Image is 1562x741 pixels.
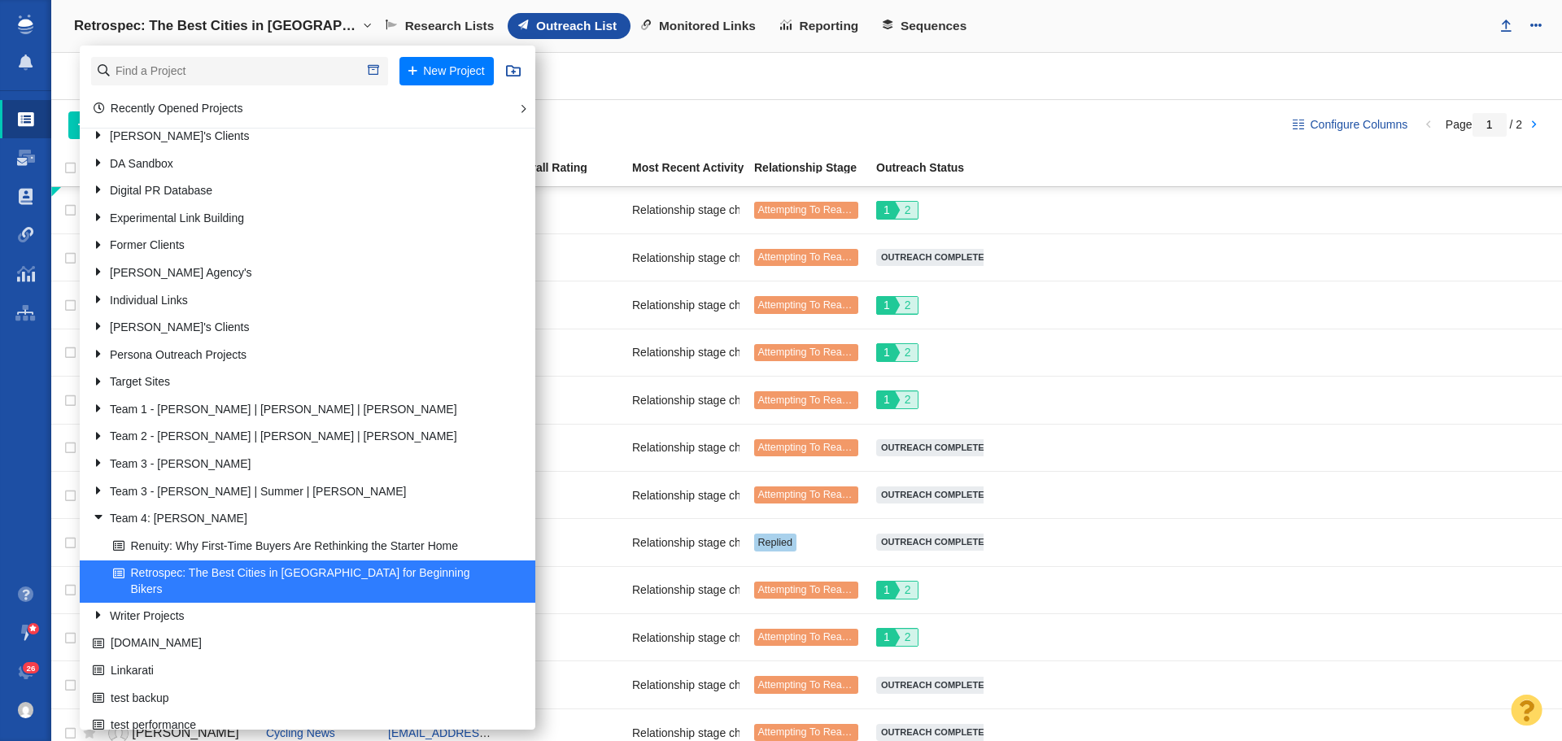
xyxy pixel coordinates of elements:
[23,662,40,674] span: 26
[754,162,875,176] a: Relationship Stage
[536,19,617,33] span: Outreach List
[747,281,869,329] td: Attempting To Reach (1 try)
[747,614,869,661] td: Attempting To Reach (1 try)
[632,393,951,408] span: Relationship stage changed to: Attempting To Reach, 1 Attempt
[632,162,753,173] div: Most Recent Activity
[88,316,502,341] a: [PERSON_NAME]'s Clients
[88,233,502,259] a: Former Clients
[1446,118,1522,131] span: Page / 2
[88,342,502,368] a: Persona Outreach Projects
[89,631,502,656] a: [DOMAIN_NAME]
[94,102,243,115] a: Recently Opened Projects
[757,394,882,406] span: Attempting To Reach (1 try)
[89,658,502,683] a: Linkarati
[388,726,581,739] a: [EMAIL_ADDRESS][DOMAIN_NAME]
[266,726,335,739] a: Cycling News
[632,582,951,597] span: Relationship stage changed to: Attempting To Reach, 1 Attempt
[68,57,197,94] div: Websites
[109,534,502,559] a: Renuity: Why First-Time Buyers Are Rethinking the Starter Home
[757,347,882,358] span: Attempting To Reach (1 try)
[109,561,502,602] a: Retrospec: The Best Cities in [GEOGRAPHIC_DATA] for Beginning Bikers
[632,488,957,503] span: Relationship stage changed to: Attempting To Reach, 2 Attempts
[757,299,882,311] span: Attempting To Reach (1 try)
[747,471,869,518] td: Attempting To Reach (2 tries)
[399,57,494,85] button: New Project
[632,298,951,312] span: Relationship stage changed to: Attempting To Reach, 1 Attempt
[632,440,957,455] span: Relationship stage changed to: Attempting To Reach, 2 Attempts
[508,13,630,39] a: Outreach List
[88,604,502,629] a: Writer Projects
[88,397,502,422] a: Team 1 - [PERSON_NAME] | [PERSON_NAME] | [PERSON_NAME]
[757,251,890,263] span: Attempting To Reach (2 tries)
[89,713,502,739] a: test performance
[757,679,890,691] span: Attempting To Reach (2 tries)
[88,288,502,313] a: Individual Links
[88,179,502,204] a: Digital PR Database
[747,424,869,471] td: Attempting To Reach (2 tries)
[405,19,495,33] span: Research Lists
[89,686,502,711] a: test backup
[68,111,175,139] button: Add People
[510,162,630,176] a: Overall Rating
[747,187,869,234] td: Attempting To Reach (1 try)
[747,377,869,424] td: Attempting To Reach (1 try)
[747,661,869,708] td: Attempting To Reach (2 tries)
[659,19,756,33] span: Monitored Links
[132,726,239,739] span: [PERSON_NAME]
[632,535,831,550] span: Relationship stage changed to: Replied
[901,19,966,33] span: Sequences
[91,57,388,85] input: Find a Project
[757,584,882,595] span: Attempting To Reach (1 try)
[18,702,34,718] img: 6a5e3945ebbb48ba90f02ffc6c7ec16f
[632,203,951,217] span: Relationship stage changed to: Attempting To Reach, 1 Attempt
[88,370,502,395] a: Target Sites
[747,233,869,281] td: Attempting To Reach (2 tries)
[88,451,502,477] a: Team 3 - [PERSON_NAME]
[375,13,508,39] a: Research Lists
[88,479,502,504] a: Team 3 - [PERSON_NAME] | Summer | [PERSON_NAME]
[88,507,502,532] a: Team 4: [PERSON_NAME]
[74,18,359,34] h4: Retrospec: The Best Cities in [GEOGRAPHIC_DATA] for Beginning Bikers
[747,329,869,376] td: Attempting To Reach (1 try)
[757,442,890,453] span: Attempting To Reach (2 tries)
[747,519,869,566] td: Replied
[754,162,875,173] div: Relationship Stage
[88,260,502,286] a: [PERSON_NAME] Agency's
[632,630,951,645] span: Relationship stage changed to: Attempting To Reach, 1 Attempt
[757,204,882,216] span: Attempting To Reach (1 try)
[757,726,890,738] span: Attempting To Reach (2 tries)
[872,13,980,39] a: Sequences
[800,19,859,33] span: Reporting
[632,251,951,265] span: Relationship stage changed to: Attempting To Reach, 1 Attempt
[757,489,890,500] span: Attempting To Reach (2 tries)
[632,726,957,740] span: Relationship stage changed to: Attempting To Reach, 2 Attempts
[876,162,997,173] div: Outreach Status
[630,13,770,39] a: Monitored Links
[632,345,951,360] span: Relationship stage changed to: Attempting To Reach, 1 Attempt
[757,537,792,548] span: Replied
[1284,111,1417,139] button: Configure Columns
[632,678,957,692] span: Relationship stage changed to: Attempting To Reach, 2 Attempts
[770,13,872,39] a: Reporting
[18,15,33,34] img: buzzstream_logo_iconsimple.png
[1310,116,1407,133] span: Configure Columns
[88,151,502,177] a: DA Sandbox
[88,425,502,450] a: Team 2 - [PERSON_NAME] | [PERSON_NAME] | [PERSON_NAME]
[510,162,630,173] div: Overall Rating
[757,631,882,643] span: Attempting To Reach (1 try)
[88,206,502,231] a: Experimental Link Building
[88,124,502,149] a: [PERSON_NAME]'s Clients
[747,566,869,613] td: Attempting To Reach (1 try)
